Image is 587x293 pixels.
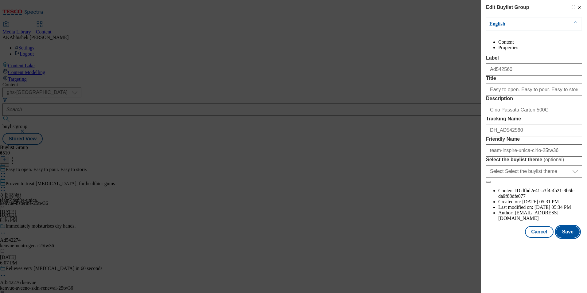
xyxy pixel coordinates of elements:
[498,210,582,221] li: Author:
[498,205,582,210] li: Last modified on:
[498,39,582,45] li: Content
[525,226,553,238] button: Cancel
[486,63,582,76] input: Enter Label
[556,226,580,238] button: Save
[486,116,582,122] label: Tracking Name
[486,104,582,116] input: Enter Description
[498,199,582,205] li: Created on:
[498,210,558,221] span: [EMAIL_ADDRESS][DOMAIN_NAME]
[535,205,571,210] span: [DATE] 05:34 PM
[486,84,582,96] input: Enter Title
[486,55,582,61] label: Label
[522,199,559,204] span: [DATE] 05:31 PM
[498,45,582,50] li: Properties
[486,4,529,11] h4: Edit Buylist Group
[486,157,582,163] label: Select the buylist theme
[544,157,564,162] span: ( optional )
[486,124,582,136] input: Enter Tracking Name
[486,144,582,157] input: Enter Friendly Name
[489,21,554,27] p: English
[486,96,582,101] label: Description
[498,188,582,199] li: Content ID
[486,76,582,81] label: Title
[498,188,575,199] span: dfbd2e41-a3f4-4b21-8b6b-da9f88dfe077
[486,136,582,142] label: Friendly Name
